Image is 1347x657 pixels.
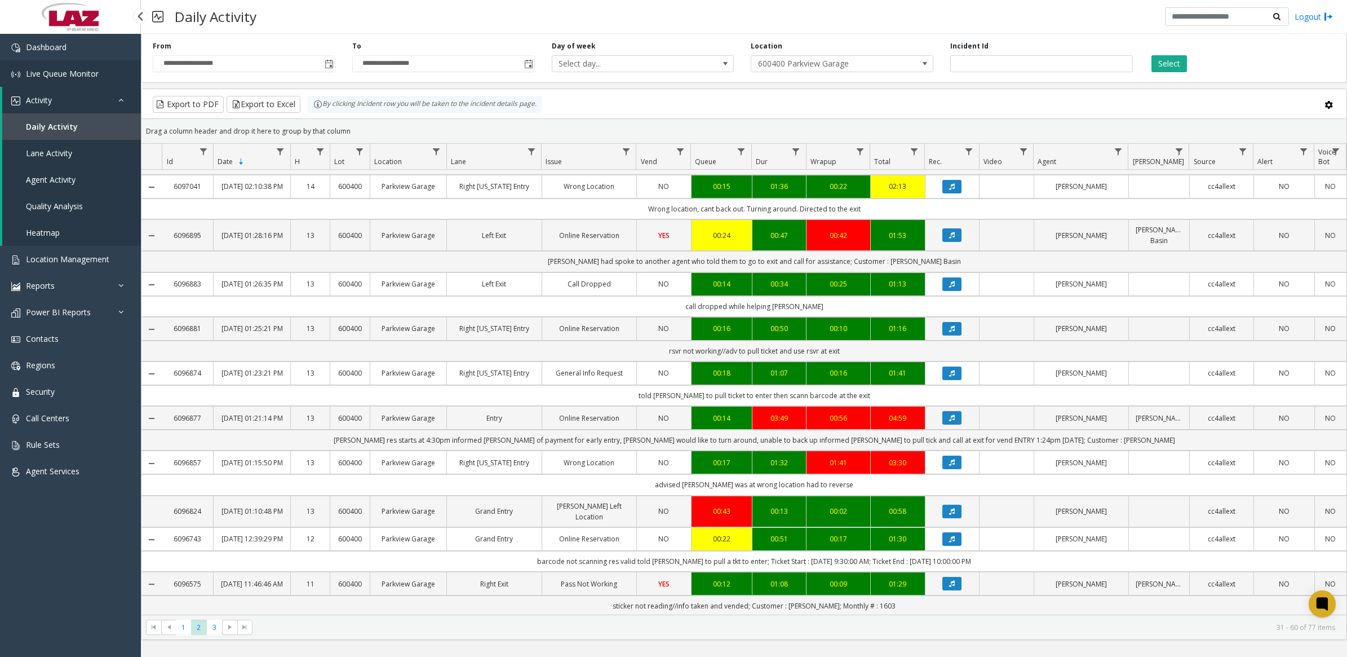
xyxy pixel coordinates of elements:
[644,279,684,289] a: NO
[1322,533,1340,544] a: NO
[751,56,896,72] span: 600400 Parkview Garage
[759,457,800,468] div: 01:32
[2,113,141,140] a: Daily Activity
[26,42,67,52] span: Dashboard
[141,369,162,378] a: Collapse Details
[1136,579,1182,589] a: [PERSON_NAME]
[298,413,324,424] a: 13
[377,579,440,589] a: Parkview Garage
[11,361,20,371] img: 'icon'
[813,579,863,589] a: 00:09
[1322,506,1340,517] a: NO
[26,466,79,477] span: Agent Services
[220,533,283,544] a: [DATE] 12:39:29 PM
[26,254,109,264] span: Location Management
[141,183,162,192] a: Collapse Details
[298,506,324,517] a: 13
[429,144,444,159] a: Location Filter Menu
[220,457,283,468] a: [DATE] 01:15:50 PM
[298,181,324,192] a: 14
[549,579,630,589] a: Pass Not Working
[878,230,918,241] a: 01:53
[377,230,440,241] a: Parkview Garage
[1261,181,1308,192] a: NO
[698,457,745,468] a: 00:17
[169,457,206,468] a: 6096857
[26,360,55,371] span: Regions
[698,533,745,544] a: 00:22
[1322,579,1340,589] a: NO
[759,413,800,424] a: 03:49
[1235,144,1251,159] a: Source Filter Menu
[698,279,745,289] a: 00:14
[658,368,669,378] span: NO
[162,251,1346,272] td: [PERSON_NAME] had spoke to another agent who told them to go to exit and call for assistance; Cus...
[698,181,745,192] div: 00:15
[169,579,206,589] a: 6096575
[878,279,918,289] a: 01:13
[454,506,534,517] a: Grand Entry
[813,279,863,289] a: 00:25
[813,413,863,424] a: 00:56
[220,181,283,192] a: [DATE] 02:10:38 PM
[1151,55,1187,72] button: Select
[454,533,534,544] a: Grand Entry
[298,279,324,289] a: 13
[1295,11,1333,23] a: Logout
[1261,506,1308,517] a: NO
[788,144,804,159] a: Dur Filter Menu
[698,506,745,517] div: 00:43
[162,296,1346,317] td: call dropped while helping [PERSON_NAME]
[813,323,863,334] div: 00:10
[1171,144,1186,159] a: Parker Filter Menu
[878,323,918,334] a: 01:16
[878,506,918,517] div: 00:58
[813,533,863,544] a: 00:17
[454,230,534,241] a: Left Exit
[162,341,1346,361] td: rsvr not working//adv to pull ticket and use rsvr at exit
[220,506,283,517] a: [DATE] 01:10:48 PM
[759,323,800,334] a: 00:50
[552,41,596,51] label: Day of week
[1197,506,1247,517] a: cc4allext
[698,323,745,334] div: 00:16
[698,579,745,589] div: 00:12
[658,413,669,423] span: NO
[337,181,363,192] a: 600400
[169,413,206,424] a: 6096877
[26,148,72,158] span: Lane Activity
[337,368,363,378] a: 600400
[1136,224,1182,246] a: [PERSON_NAME] Basin
[377,368,440,378] a: Parkview Garage
[11,43,20,52] img: 'icon'
[698,413,745,424] a: 00:14
[1110,144,1126,159] a: Agent Filter Menu
[2,166,141,193] a: Agent Activity
[522,56,534,72] span: Toggle popup
[1261,279,1308,289] a: NO
[169,506,206,517] a: 6096824
[644,457,684,468] a: NO
[552,56,697,72] span: Select day...
[377,413,440,424] a: Parkview Garage
[1041,533,1122,544] a: [PERSON_NAME]
[196,144,211,159] a: Id Filter Menu
[11,468,20,477] img: 'icon'
[11,70,20,79] img: 'icon'
[298,533,324,544] a: 12
[220,323,283,334] a: [DATE] 01:25:21 PM
[1322,457,1340,468] a: NO
[549,457,630,468] a: Wrong Location
[852,144,867,159] a: Wrapup Filter Menu
[759,230,800,241] div: 00:47
[524,144,539,159] a: Lane Filter Menu
[1197,457,1247,468] a: cc4allext
[162,430,1346,451] td: [PERSON_NAME] res starts at 4:30pm informed [PERSON_NAME] of payment for early entry, [PERSON_NAM...
[1322,279,1340,289] a: NO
